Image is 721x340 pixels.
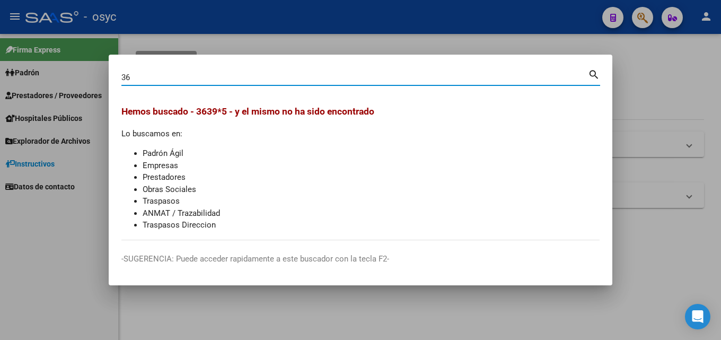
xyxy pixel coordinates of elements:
li: Prestadores [143,171,600,184]
div: Open Intercom Messenger [685,304,710,329]
li: Obras Sociales [143,184,600,196]
div: Lo buscamos en: [121,104,600,231]
p: -SUGERENCIA: Puede acceder rapidamente a este buscador con la tecla F2- [121,253,600,265]
li: Padrón Ágil [143,147,600,160]
li: Empresas [143,160,600,172]
span: Hemos buscado - 3639*5 - y el mismo no ha sido encontrado [121,106,374,117]
li: Traspasos [143,195,600,207]
mat-icon: search [588,67,600,80]
li: Traspasos Direccion [143,219,600,231]
li: ANMAT / Trazabilidad [143,207,600,220]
